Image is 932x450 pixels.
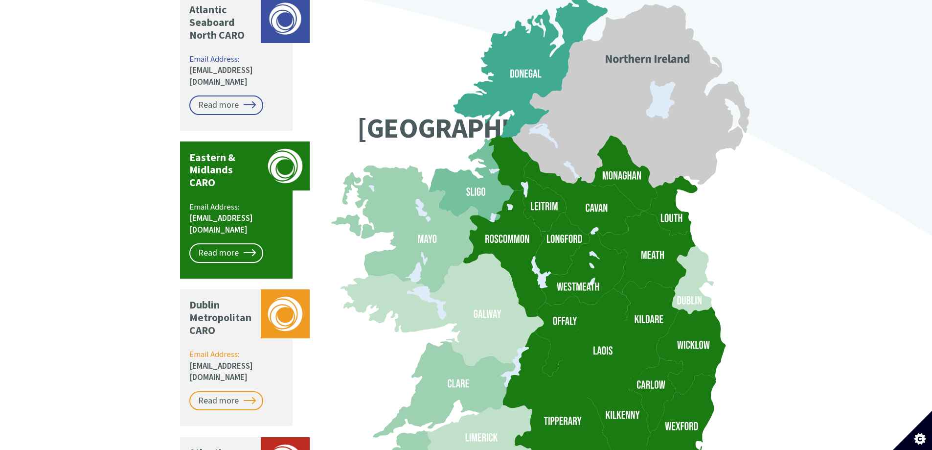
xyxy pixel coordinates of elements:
[893,411,932,450] button: Set cookie preferences
[357,110,608,145] text: [GEOGRAPHIC_DATA]
[189,95,263,115] a: Read more
[189,213,253,235] a: [EMAIL_ADDRESS][DOMAIN_NAME]
[189,299,256,337] p: Dublin Metropolitan CARO
[189,360,253,383] a: [EMAIL_ADDRESS][DOMAIN_NAME]
[189,53,285,88] p: Email Address:
[189,3,256,42] p: Atlantic Seaboard North CARO
[189,391,263,411] a: Read more
[189,243,263,263] a: Read more
[189,201,285,236] p: Email Address:
[189,151,256,189] p: Eastern & Midlands CARO
[189,349,285,383] p: Email Address:
[189,65,253,87] a: [EMAIL_ADDRESS][DOMAIN_NAME]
